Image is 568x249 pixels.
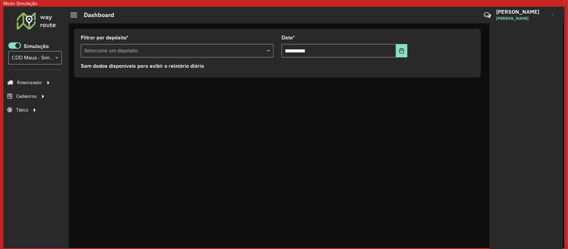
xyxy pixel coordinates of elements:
[77,11,114,19] h2: Dashboard
[24,42,49,50] label: Simulação
[8,51,62,64] ng-select: CDD Maua - Simulação
[3,103,38,116] a: Tático
[3,89,47,103] a: Cadastros
[496,6,559,24] a: [PERSON_NAME][PERSON_NAME]
[480,8,495,22] a: Contato Rápido
[16,106,28,113] span: Tático
[496,15,546,21] span: [PERSON_NAME]
[496,9,546,15] h3: [PERSON_NAME]
[17,79,42,86] span: Roteirizador
[81,62,204,70] label: Sem dados disponíveis para exibir o relatório diário
[3,76,52,89] a: Roteirizador
[281,34,295,42] label: Data
[81,34,129,42] label: Filtrar por depósito
[16,93,37,100] span: Cadastros
[396,44,407,57] button: Choose Date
